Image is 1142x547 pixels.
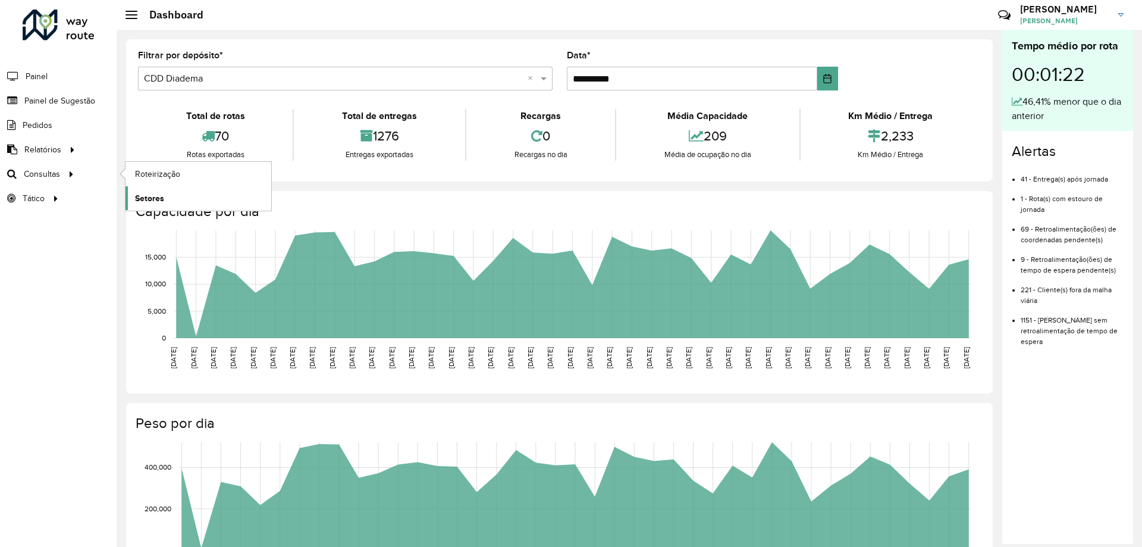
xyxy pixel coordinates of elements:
text: [DATE] [744,347,752,368]
li: 41 - Entrega(s) após jornada [1021,165,1124,185]
li: 221 - Cliente(s) fora da malha viária [1021,276,1124,306]
div: 0 [469,123,612,149]
li: 1 - Rota(s) com estouro de jornada [1021,185,1124,215]
li: 9 - Retroalimentação(ões) de tempo de espera pendente(s) [1021,245,1124,276]
div: Recargas no dia [469,149,612,161]
a: Setores [126,186,271,210]
div: 2,233 [804,123,978,149]
text: [DATE] [665,347,673,368]
text: [DATE] [229,347,237,368]
text: 200,000 [145,505,171,512]
div: Média de ocupação no dia [619,149,796,161]
h3: [PERSON_NAME] [1020,4,1109,15]
div: Rotas exportadas [141,149,290,161]
div: Recargas [469,109,612,123]
span: Setores [135,192,164,205]
h2: Dashboard [137,8,203,21]
text: [DATE] [705,347,713,368]
a: Roteirização [126,162,271,186]
text: [DATE] [368,347,375,368]
span: Pedidos [23,119,52,132]
text: [DATE] [903,347,911,368]
text: [DATE] [784,347,792,368]
text: [DATE] [249,347,257,368]
text: [DATE] [507,347,514,368]
text: [DATE] [625,347,633,368]
text: [DATE] [962,347,970,368]
text: [DATE] [883,347,890,368]
div: Entregas exportadas [297,149,462,161]
text: [DATE] [724,347,732,368]
span: Relatórios [24,143,61,156]
text: [DATE] [546,347,554,368]
text: [DATE] [645,347,653,368]
span: Painel [26,70,48,83]
text: [DATE] [685,347,692,368]
div: 00:01:22 [1012,54,1124,95]
text: 400,000 [145,464,171,471]
text: [DATE] [427,347,435,368]
span: Roteirização [135,168,180,180]
text: [DATE] [407,347,415,368]
text: [DATE] [348,347,356,368]
text: [DATE] [209,347,217,368]
text: [DATE] [566,347,574,368]
div: Km Médio / Entrega [804,109,978,123]
span: Consultas [24,168,60,180]
div: Total de entregas [297,109,462,123]
text: [DATE] [388,347,396,368]
text: [DATE] [586,347,594,368]
li: 69 - Retroalimentação(ões) de coordenadas pendente(s) [1021,215,1124,245]
text: [DATE] [328,347,336,368]
div: Km Médio / Entrega [804,149,978,161]
text: [DATE] [487,347,494,368]
span: Painel de Sugestão [24,95,95,107]
li: 1151 - [PERSON_NAME] sem retroalimentação de tempo de espera [1021,306,1124,347]
a: Contato Rápido [992,2,1017,28]
h4: Alertas [1012,143,1124,160]
h4: Capacidade por dia [136,203,981,220]
text: 15,000 [145,253,166,261]
text: [DATE] [308,347,316,368]
label: Data [567,48,591,62]
text: [DATE] [288,347,296,368]
text: [DATE] [843,347,851,368]
text: [DATE] [526,347,534,368]
text: [DATE] [764,347,772,368]
div: 70 [141,123,290,149]
text: 10,000 [145,280,166,288]
text: [DATE] [804,347,811,368]
text: [DATE] [467,347,475,368]
text: [DATE] [863,347,871,368]
h4: Peso por dia [136,415,981,432]
text: [DATE] [190,347,197,368]
text: 5,000 [148,307,166,315]
div: Tempo médio por rota [1012,38,1124,54]
text: [DATE] [923,347,930,368]
text: [DATE] [824,347,832,368]
div: Total de rotas [141,109,290,123]
div: Média Capacidade [619,109,796,123]
text: [DATE] [942,347,950,368]
label: Filtrar por depósito [138,48,223,62]
div: 46,41% menor que o dia anterior [1012,95,1124,123]
span: Tático [23,192,45,205]
span: Clear all [528,71,538,86]
text: 0 [162,334,166,342]
div: 209 [619,123,796,149]
text: [DATE] [170,347,177,368]
span: [PERSON_NAME] [1020,15,1109,26]
text: [DATE] [447,347,455,368]
text: [DATE] [605,347,613,368]
text: [DATE] [269,347,277,368]
div: 1276 [297,123,462,149]
button: Choose Date [817,67,838,90]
